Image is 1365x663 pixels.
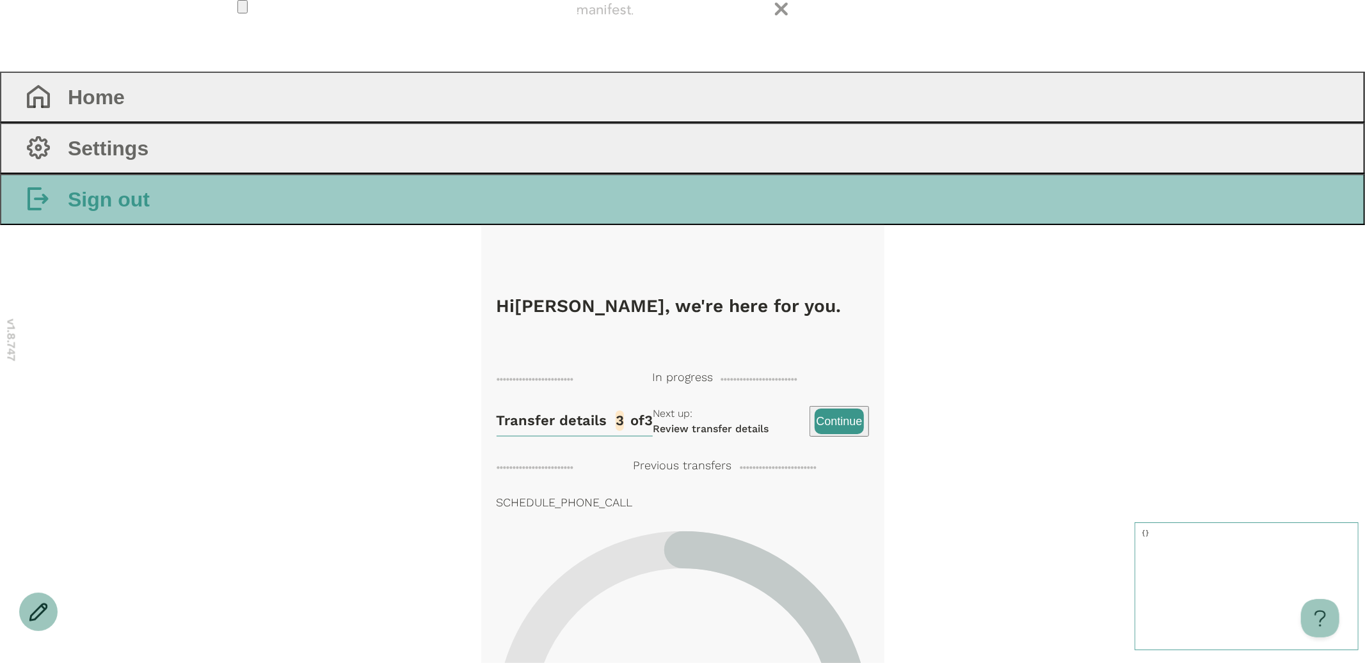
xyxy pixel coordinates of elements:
[810,406,868,437] button: Continue
[497,410,607,431] p: Transfer details
[1301,599,1339,637] iframe: Help Scout Beacon - Open
[68,84,125,110] h3: Home
[497,494,869,511] p: SCHEDULE_PHONE_CALL
[616,410,624,431] p: 3
[653,406,810,421] p: Next up:
[653,421,810,437] p: Review transfer details
[634,457,732,474] p: Previous transfers
[3,318,20,361] p: v 1.8.747
[652,369,713,386] p: In progress
[68,187,150,212] h3: Sign out
[630,410,653,431] p: of 3
[68,136,148,161] h3: Settings
[497,295,842,316] span: Hi [PERSON_NAME] , we're here for you.
[1135,522,1359,650] pre: {}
